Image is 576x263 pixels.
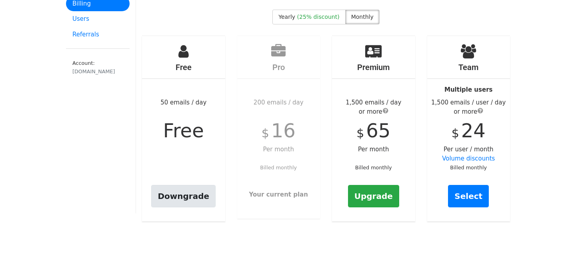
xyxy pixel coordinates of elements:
[348,185,399,207] a: Upgrade
[536,225,576,263] iframe: Chat Widget
[332,36,415,222] div: Per month
[332,62,415,72] h4: Premium
[461,119,486,142] span: 24
[142,62,225,72] h4: Free
[72,68,123,75] div: [DOMAIN_NAME]
[452,126,459,140] span: $
[237,62,320,72] h4: Pro
[442,155,495,162] a: Volume discounts
[444,86,492,93] strong: Multiple users
[355,165,392,171] small: Billed monthly
[271,119,296,142] span: 16
[249,191,308,198] strong: Your current plan
[163,119,204,142] span: Free
[351,14,374,20] span: Monthly
[262,126,269,140] span: $
[427,98,510,116] div: 1,500 emails / user / day or more
[356,126,364,140] span: $
[151,185,216,207] a: Downgrade
[72,60,123,75] small: Account:
[366,119,390,142] span: 65
[260,165,297,171] small: Billed monthly
[66,11,130,27] a: Users
[237,36,320,219] div: 200 emails / day Per month
[448,185,489,207] a: Select
[427,36,510,222] div: Per user / month
[66,27,130,42] a: Referrals
[142,36,225,222] div: 50 emails / day
[450,165,487,171] small: Billed monthly
[297,14,340,20] span: (25% discount)
[332,98,415,116] div: 1,500 emails / day or more
[427,62,510,72] h4: Team
[278,14,295,20] span: Yearly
